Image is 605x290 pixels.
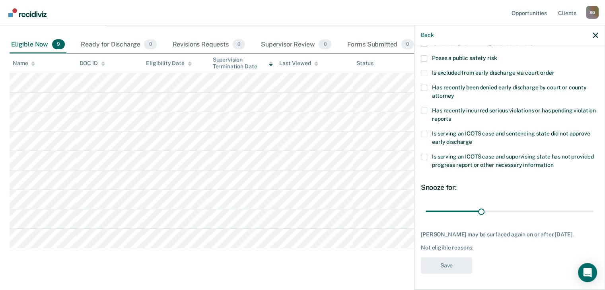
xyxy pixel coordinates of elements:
div: S G [586,6,599,19]
span: 9 [52,39,65,50]
div: Revisions Requests [171,36,247,54]
span: Poses a public safety risk [432,55,497,61]
span: 0 [144,39,156,50]
span: Has recently been denied early discharge by court or county attorney [432,84,587,99]
div: Forms Submitted [346,36,416,54]
button: Back [421,32,434,39]
img: Recidiviz [8,8,47,17]
span: Is excluded from early discharge via court order [432,70,554,76]
div: Eligibility Date [146,60,192,67]
span: 0 [401,39,414,50]
div: Status [356,60,374,67]
div: Snooze for: [421,183,598,192]
span: 0 [319,39,331,50]
div: Supervisor Review [259,36,333,54]
span: Is serving an ICOTS case and supervising state has not provided progress report or other necessar... [432,153,593,168]
div: Not eligible reasons: [421,244,598,251]
button: Save [421,257,472,274]
div: Supervision Termination Date [213,56,273,70]
span: Is serving an ICOTS case and sentencing state did not approve early discharge [432,130,590,145]
div: Open Intercom Messenger [578,263,597,282]
button: Profile dropdown button [586,6,599,19]
div: Ready for Discharge [79,36,158,54]
span: Has recently incurred serious violations or has pending violation reports [432,107,596,122]
div: DOC ID [80,60,105,67]
div: Name [13,60,35,67]
span: 0 [233,39,245,50]
div: Last Viewed [279,60,318,67]
div: Eligible Now [10,36,66,54]
div: [PERSON_NAME] may be surfaced again on or after [DATE]. [421,231,598,238]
